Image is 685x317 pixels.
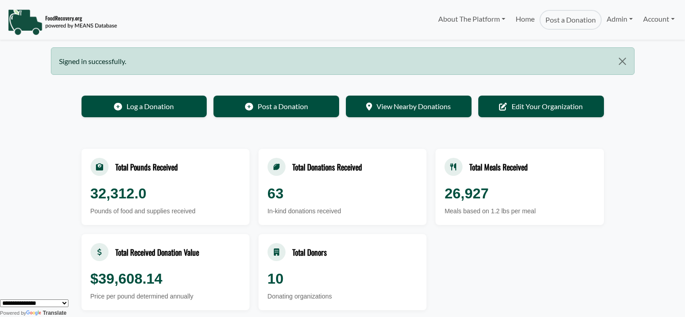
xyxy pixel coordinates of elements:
button: Close [611,48,634,75]
div: Price per pound determined annually [91,292,240,301]
a: View Nearby Donations [346,96,472,117]
div: Total Pounds Received [115,161,178,173]
a: Translate [26,310,67,316]
div: 10 [268,268,417,289]
a: Admin [602,10,638,28]
a: Post a Donation [540,10,602,30]
div: Pounds of food and supplies received [91,207,240,216]
a: About The Platform [433,10,510,28]
div: 32,312.0 [91,183,240,204]
div: Total Meals Received [469,161,528,173]
img: NavigationLogo_FoodRecovery-91c16205cd0af1ed486a0f1a7774a6544ea792ac00100771e7dd3ec7c0e58e41.png [8,9,117,36]
a: Edit Your Organization [478,96,604,117]
div: Donating organizations [268,292,417,301]
div: Total Received Donation Value [115,246,199,258]
div: 63 [268,183,417,204]
div: Signed in successfully. [51,47,635,75]
div: In-kind donations received [268,207,417,216]
a: Post a Donation [213,96,339,117]
div: Meals based on 1.2 lbs per meal [445,207,594,216]
div: Total Donors [292,246,327,258]
div: Total Donations Received [292,161,362,173]
div: $39,608.14 [91,268,240,289]
a: Log a Donation [82,96,207,117]
a: Account [638,10,680,28]
a: Home [510,10,539,30]
img: Google Translate [26,310,43,317]
div: 26,927 [445,183,594,204]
